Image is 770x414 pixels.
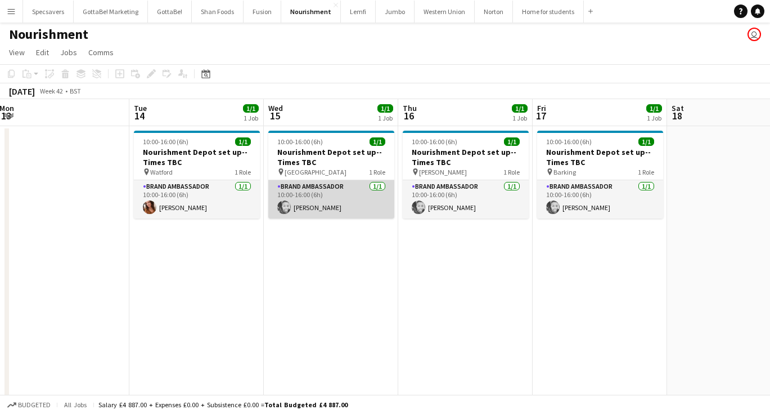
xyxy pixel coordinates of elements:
[512,104,528,113] span: 1/1
[134,131,260,219] app-job-card: 10:00-16:00 (6h)1/1Nourishment Depot set up--Times TBC Watford1 RoleBrand Ambassador1/110:00-16:0...
[638,137,654,146] span: 1/1
[9,47,25,57] span: View
[267,109,283,122] span: 15
[235,168,251,176] span: 1 Role
[281,1,341,23] button: Nourishment
[475,1,513,23] button: Norton
[18,401,51,409] span: Budgeted
[31,45,53,60] a: Edit
[403,103,417,113] span: Thu
[535,109,546,122] span: 17
[268,103,283,113] span: Wed
[672,103,684,113] span: Sat
[537,180,663,219] app-card-role: Brand Ambassador1/110:00-16:00 (6h)[PERSON_NAME]
[84,45,118,60] a: Comms
[277,137,323,146] span: 10:00-16:00 (6h)
[378,114,393,122] div: 1 Job
[23,1,74,23] button: Specsavers
[401,109,417,122] span: 16
[370,137,385,146] span: 1/1
[70,87,81,95] div: BST
[268,131,394,219] app-job-card: 10:00-16:00 (6h)1/1Nourishment Depot set up--Times TBC [GEOGRAPHIC_DATA]1 RoleBrand Ambassador1/1...
[74,1,148,23] button: GottaBe! Marketing
[134,103,147,113] span: Tue
[150,168,173,176] span: Watford
[244,1,281,23] button: Fusion
[9,86,35,97] div: [DATE]
[9,26,88,43] h1: Nourishment
[235,137,251,146] span: 1/1
[37,87,65,95] span: Week 42
[403,131,529,219] app-job-card: 10:00-16:00 (6h)1/1Nourishment Depot set up--Times TBC [PERSON_NAME]1 RoleBrand Ambassador1/110:0...
[503,168,520,176] span: 1 Role
[670,109,684,122] span: 18
[419,168,467,176] span: [PERSON_NAME]
[512,114,527,122] div: 1 Job
[537,131,663,219] app-job-card: 10:00-16:00 (6h)1/1Nourishment Depot set up--Times TBC Barking1 RoleBrand Ambassador1/110:00-16:0...
[537,103,546,113] span: Fri
[244,114,258,122] div: 1 Job
[513,1,584,23] button: Home for students
[192,1,244,23] button: Shan Foods
[132,109,147,122] span: 14
[553,168,576,176] span: Barking
[646,104,662,113] span: 1/1
[403,180,529,219] app-card-role: Brand Ambassador1/110:00-16:00 (6h)[PERSON_NAME]
[148,1,192,23] button: GottaBe!
[403,147,529,167] h3: Nourishment Depot set up--Times TBC
[264,400,348,409] span: Total Budgeted £4 887.00
[56,45,82,60] a: Jobs
[88,47,114,57] span: Comms
[647,114,661,122] div: 1 Job
[285,168,346,176] span: [GEOGRAPHIC_DATA]
[243,104,259,113] span: 1/1
[134,180,260,219] app-card-role: Brand Ambassador1/110:00-16:00 (6h)[PERSON_NAME]
[546,137,592,146] span: 10:00-16:00 (6h)
[143,137,188,146] span: 10:00-16:00 (6h)
[36,47,49,57] span: Edit
[415,1,475,23] button: Western Union
[134,147,260,167] h3: Nourishment Depot set up--Times TBC
[268,180,394,219] app-card-role: Brand Ambassador1/110:00-16:00 (6h)[PERSON_NAME]
[537,147,663,167] h3: Nourishment Depot set up--Times TBC
[268,147,394,167] h3: Nourishment Depot set up--Times TBC
[504,137,520,146] span: 1/1
[341,1,376,23] button: Lemfi
[369,168,385,176] span: 1 Role
[6,399,52,411] button: Budgeted
[638,168,654,176] span: 1 Role
[98,400,348,409] div: Salary £4 887.00 + Expenses £0.00 + Subsistence £0.00 =
[4,45,29,60] a: View
[60,47,77,57] span: Jobs
[748,28,761,41] app-user-avatar: Booking & Talent Team
[376,1,415,23] button: Jumbo
[412,137,457,146] span: 10:00-16:00 (6h)
[62,400,89,409] span: All jobs
[377,104,393,113] span: 1/1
